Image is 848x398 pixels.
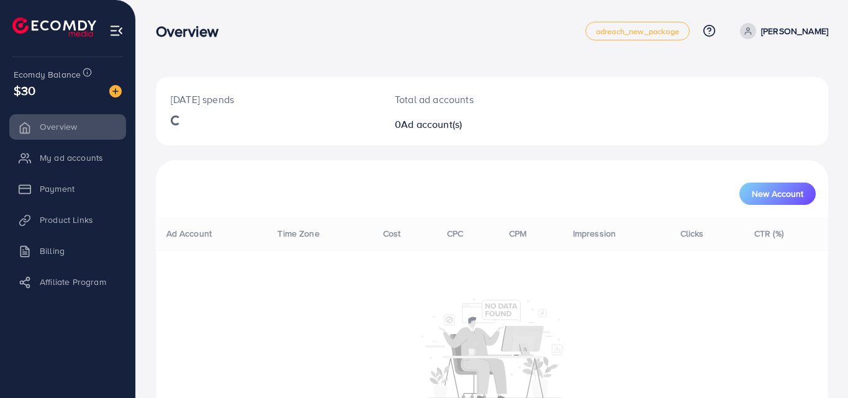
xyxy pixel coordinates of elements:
[401,117,462,131] span: Ad account(s)
[156,22,228,40] h3: Overview
[109,24,124,38] img: menu
[395,119,533,130] h2: 0
[109,85,122,97] img: image
[395,92,533,107] p: Total ad accounts
[171,92,365,107] p: [DATE] spends
[585,22,690,40] a: adreach_new_package
[596,27,679,35] span: adreach_new_package
[12,17,96,37] img: logo
[752,189,803,198] span: New Account
[14,81,35,99] span: $30
[735,23,828,39] a: [PERSON_NAME]
[14,68,81,81] span: Ecomdy Balance
[739,183,816,205] button: New Account
[761,24,828,38] p: [PERSON_NAME]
